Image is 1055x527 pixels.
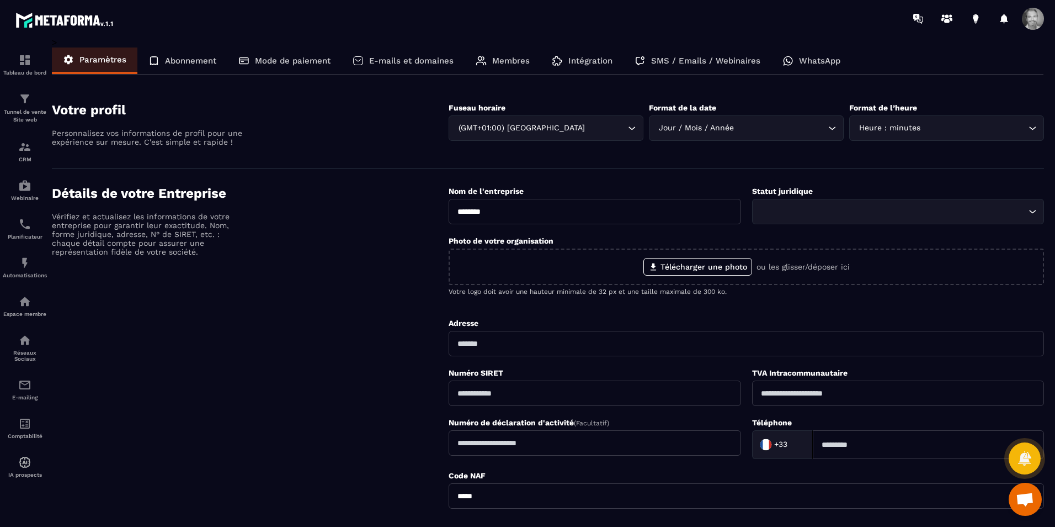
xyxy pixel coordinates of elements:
p: Tableau de bord [3,70,47,76]
a: emailemailE-mailing [3,370,47,409]
p: Webinaire [3,195,47,201]
label: Photo de votre organisation [449,236,553,245]
p: Automatisations [3,272,47,278]
span: +33 [774,439,787,450]
label: Téléphone [752,418,792,427]
p: Votre logo doit avoir une hauteur minimale de 32 px et une taille maximale de 300 ko. [449,288,1044,296]
label: Télécharger une photo [643,258,752,276]
p: Abonnement [165,56,216,66]
img: automations [18,295,31,308]
div: Search for option [849,115,1044,141]
p: WhatsApp [799,56,840,66]
input: Search for option [790,436,801,453]
p: Paramètres [79,55,126,65]
p: Espace membre [3,311,47,317]
p: Planificateur [3,234,47,240]
label: Format de l’heure [849,103,917,112]
span: (GMT+01:00) [GEOGRAPHIC_DATA] [456,122,587,134]
label: Numéro SIRET [449,368,503,377]
h4: Votre profil [52,102,449,118]
div: Search for option [449,115,643,141]
span: Heure : minutes [856,122,923,134]
label: TVA Intracommunautaire [752,368,848,377]
span: (Facultatif) [574,419,609,427]
input: Search for option [587,122,625,134]
a: accountantaccountantComptabilité [3,409,47,447]
p: Réseaux Sociaux [3,350,47,362]
p: Personnalisez vos informations de profil pour une expérience sur mesure. C'est simple et rapide ! [52,129,245,146]
img: accountant [18,417,31,430]
label: Adresse [449,319,478,328]
label: Numéro de déclaration d'activité [449,418,609,427]
p: E-mails et domaines [369,56,454,66]
a: automationsautomationsWebinaire [3,171,47,209]
img: formation [18,54,31,67]
a: schedulerschedulerPlanificateur [3,209,47,248]
input: Search for option [923,122,1026,134]
div: Search for option [752,430,813,459]
div: Search for option [649,115,844,141]
label: Code NAF [449,471,486,480]
p: IA prospects [3,472,47,478]
a: automationsautomationsEspace membre [3,287,47,325]
p: Tunnel de vente Site web [3,108,47,124]
input: Search for option [759,205,1026,218]
input: Search for option [736,122,825,134]
p: CRM [3,156,47,162]
img: logo [15,10,115,30]
img: Country Flag [755,434,777,456]
img: scheduler [18,218,31,231]
p: Comptabilité [3,433,47,439]
a: formationformationTunnel de vente Site web [3,84,47,132]
p: Mode de paiement [255,56,331,66]
span: Jour / Mois / Année [656,122,736,134]
div: Search for option [752,199,1044,224]
img: email [18,378,31,392]
div: Ouvrir le chat [1009,483,1042,516]
a: formationformationCRM [3,132,47,171]
p: Intégration [568,56,612,66]
label: Fuseau horaire [449,103,505,112]
a: automationsautomationsAutomatisations [3,248,47,287]
label: Statut juridique [752,187,813,196]
img: automations [18,179,31,192]
img: automations [18,456,31,469]
p: E-mailing [3,394,47,400]
p: Vérifiez et actualisez les informations de votre entreprise pour garantir leur exactitude. Nom, f... [52,212,245,256]
img: formation [18,140,31,154]
label: Format de la date [649,103,716,112]
img: automations [18,256,31,270]
img: formation [18,92,31,106]
p: Membres [492,56,530,66]
img: social-network [18,334,31,347]
p: SMS / Emails / Webinaires [651,56,760,66]
a: social-networksocial-networkRéseaux Sociaux [3,325,47,370]
label: Nom de l'entreprise [449,187,524,196]
a: formationformationTableau de bord [3,45,47,84]
h4: Détails de votre Entreprise [52,186,449,201]
p: ou les glisser/déposer ici [756,262,850,271]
